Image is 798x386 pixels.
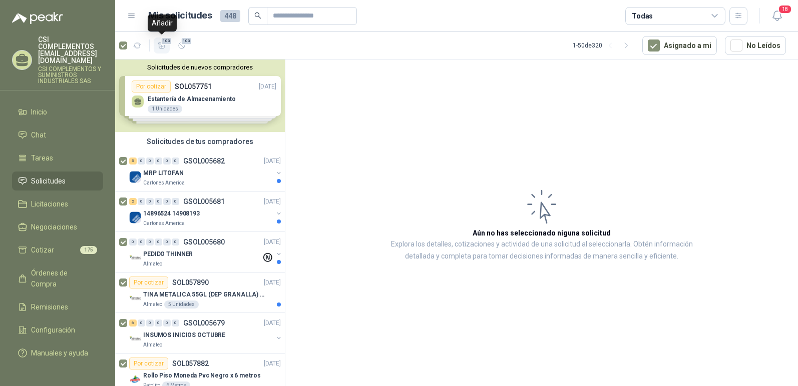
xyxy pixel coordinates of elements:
p: GSOL005681 [183,198,225,205]
button: Solicitudes de nuevos compradores [119,63,281,71]
p: CSI COMPLEMENTOS [EMAIL_ADDRESS][DOMAIN_NAME] [38,36,103,64]
div: 0 [155,198,162,205]
p: GSOL005680 [183,238,225,245]
img: Company Logo [129,252,141,264]
div: 0 [155,319,162,326]
p: [DATE] [264,197,281,206]
p: PEDIDO THINNER [143,249,193,259]
a: 0 0 0 0 0 0 GSOL005680[DATE] Company LogoPEDIDO THINNERAlmatec [129,236,283,268]
p: [DATE] [264,318,281,328]
span: Inicio [31,106,47,117]
div: 0 [146,157,154,164]
div: Solicitudes de nuevos compradoresPor cotizarSOL057751[DATE] Estantería de Almacenamiento1 Unidade... [115,59,285,132]
a: Configuración [12,320,103,339]
div: 0 [172,198,179,205]
p: GSOL005679 [183,319,225,326]
button: 103 [154,37,170,53]
span: Cotizar [31,244,54,255]
p: [DATE] [264,156,281,166]
div: 0 [163,238,171,245]
div: 0 [146,238,154,245]
span: 103 [160,37,172,45]
div: 0 [138,319,145,326]
p: CSI COMPLEMENTOS Y SUMINISTROS INDUSTRIALES SAS [38,66,103,84]
p: SOL057890 [172,279,209,286]
div: 6 [129,319,137,326]
p: Almatec [143,300,162,308]
p: Explora los detalles, cotizaciones y actividad de una solicitud al seleccionarla. Obtén informaci... [385,238,698,262]
img: Company Logo [129,292,141,304]
div: 0 [138,198,145,205]
a: 5 0 0 0 0 0 GSOL005682[DATE] Company LogoMRP LITOFANCartones America [129,155,283,187]
img: Company Logo [129,211,141,223]
div: Por cotizar [129,276,168,288]
p: GSOL005682 [183,157,225,164]
div: Por cotizar [129,357,168,369]
div: Añadir [148,14,177,31]
a: Chat [12,125,103,144]
p: Rollo Piso Moneda Pvc Negro x 6 metros [143,371,260,380]
div: 0 [163,319,171,326]
div: 0 [155,157,162,164]
button: 18 [768,7,786,25]
div: 0 [138,157,145,164]
span: Órdenes de Compra [31,267,94,289]
div: Todas [632,10,653,21]
span: Licitaciones [31,198,68,209]
a: Remisiones [12,297,103,316]
div: 1 - 50 de 320 [573,37,634,53]
div: 0 [172,319,179,326]
div: 0 [172,157,179,164]
p: [DATE] [264,237,281,247]
a: Cotizar175 [12,240,103,259]
div: 0 [146,198,154,205]
span: Negociaciones [31,221,77,232]
span: search [254,12,261,19]
a: Tareas [12,148,103,167]
div: 0 [163,157,171,164]
div: 0 [163,198,171,205]
p: [DATE] [264,278,281,287]
div: 5 [129,157,137,164]
img: Logo peakr [12,12,63,24]
h3: Aún no has seleccionado niguna solicitud [473,227,611,238]
span: Remisiones [31,301,68,312]
span: Manuales y ayuda [31,347,88,358]
div: 0 [146,319,154,326]
span: 448 [220,10,240,22]
div: 5 Unidades [164,300,199,308]
p: Almatec [143,260,162,268]
a: Inicio [12,102,103,121]
div: 0 [155,238,162,245]
span: Solicitudes [31,175,66,186]
span: 175 [80,246,97,254]
div: 0 [129,238,137,245]
img: Company Logo [129,171,141,183]
div: 0 [172,238,179,245]
h1: Mis solicitudes [148,8,212,23]
p: TINA METALICA 55GL (DEP GRANALLA) CON TAPA [143,290,268,299]
p: SOL057882 [172,360,209,367]
button: 103 [174,37,190,53]
div: 2 [129,198,137,205]
span: Tareas [31,152,53,163]
img: Company Logo [129,373,141,385]
img: Company Logo [129,333,141,345]
p: 14896524 14908193 [143,209,200,218]
p: Cartones America [143,179,185,187]
a: Por cotizarSOL057890[DATE] Company LogoTINA METALICA 55GL (DEP GRANALLA) CON TAPAAlmatec5 Unidades [115,272,285,313]
p: Cartones America [143,219,185,227]
span: 103 [180,37,192,45]
a: 2 0 0 0 0 0 GSOL005681[DATE] Company Logo14896524 14908193Cartones America [129,195,283,227]
a: Negociaciones [12,217,103,236]
div: Solicitudes de tus compradores [115,132,285,151]
a: 6 0 0 0 0 0 GSOL005679[DATE] Company LogoINSUMOS INICIOS OCTUBREAlmatec [129,317,283,349]
span: Chat [31,129,46,140]
span: 18 [778,4,792,14]
p: [DATE] [264,359,281,368]
button: Asignado a mi [642,36,717,55]
p: MRP LITOFAN [143,168,184,178]
p: Almatec [143,341,162,349]
button: No Leídos [725,36,786,55]
a: Solicitudes [12,171,103,190]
